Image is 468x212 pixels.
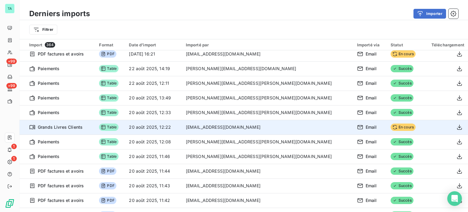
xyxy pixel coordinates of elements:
td: 20 août 2025, 11:42 [125,193,182,208]
td: [PERSON_NAME][EMAIL_ADDRESS][DOMAIN_NAME] [182,61,353,76]
span: Succès [391,109,413,116]
span: Paiements [38,80,59,86]
span: Table [99,153,119,160]
span: En cours [391,124,416,131]
span: Succès [391,138,413,146]
span: PDF factures et avoirs [38,51,84,57]
span: Paiements [38,153,59,160]
td: [PERSON_NAME][EMAIL_ADDRESS][PERSON_NAME][DOMAIN_NAME] [182,105,353,120]
span: Table [99,124,119,131]
td: [PERSON_NAME][EMAIL_ADDRESS][PERSON_NAME][DOMAIN_NAME] [182,76,353,91]
span: PDF [99,50,116,58]
div: TA [5,4,15,13]
span: Table [99,65,119,72]
td: [EMAIL_ADDRESS][DOMAIN_NAME] [182,193,353,208]
td: [EMAIL_ADDRESS][DOMAIN_NAME] [182,178,353,193]
td: [PERSON_NAME][EMAIL_ADDRESS][PERSON_NAME][DOMAIN_NAME] [182,91,353,105]
td: 20 août 2025, 11:43 [125,178,182,193]
span: Paiements [38,139,59,145]
span: +99 [6,59,17,64]
span: Succès [391,65,413,72]
span: Email [366,95,377,101]
span: Email [366,153,377,160]
span: Email [366,51,377,57]
span: Email [366,124,377,130]
div: Importé par [186,42,350,47]
td: [EMAIL_ADDRESS][DOMAIN_NAME] [182,164,353,178]
span: Email [366,139,377,145]
td: 22 août 2025, 12:11 [125,76,182,91]
span: PDF [99,167,116,175]
span: Email [366,168,377,174]
div: Date d’import [129,42,178,47]
td: 20 août 2025, 12:08 [125,135,182,149]
td: [DATE] 16:21 [125,47,182,61]
span: +99 [6,83,17,88]
td: [PERSON_NAME][EMAIL_ADDRESS][PERSON_NAME][DOMAIN_NAME] [182,149,353,164]
span: 1 [11,156,17,161]
button: Importer [413,9,446,19]
td: 20 août 2025, 11:44 [125,164,182,178]
span: PDF factures et avoirs [38,183,84,189]
span: 364 [45,42,55,48]
span: 1 [11,144,17,149]
td: [EMAIL_ADDRESS][DOMAIN_NAME] [182,120,353,135]
td: 20 août 2025, 13:49 [125,91,182,105]
span: Grands Livres Clients [38,124,83,130]
span: PDF factures et avoirs [38,197,84,203]
div: Importé via [357,42,383,47]
td: 20 août 2025, 11:46 [125,149,182,164]
span: Paiements [38,66,59,72]
span: Succès [391,182,413,189]
span: Table [99,94,119,102]
span: Succès [391,153,413,160]
div: Téléchargement [427,42,464,47]
span: Email [366,183,377,189]
div: Format [99,42,122,47]
span: PDF factures et avoirs [38,168,84,174]
span: Table [99,109,119,116]
span: Succès [391,80,413,87]
span: Email [366,197,377,203]
span: Table [99,80,119,87]
div: Open Intercom Messenger [447,191,462,206]
span: Table [99,138,119,146]
button: Filtrer [29,25,57,34]
span: Succès [391,94,413,102]
td: [EMAIL_ADDRESS][DOMAIN_NAME] [182,47,353,61]
span: Succès [391,197,413,204]
span: PDF [99,182,116,189]
td: 20 août 2025, 12:22 [125,120,182,135]
span: Paiements [38,110,59,116]
td: [PERSON_NAME][EMAIL_ADDRESS][PERSON_NAME][DOMAIN_NAME] [182,135,353,149]
span: En cours [391,50,416,58]
span: Email [366,66,377,72]
img: Logo LeanPay [5,199,15,208]
span: Email [366,110,377,116]
span: Paiements [38,95,59,101]
div: Import [29,42,92,48]
span: Succès [391,167,413,175]
h3: Derniers imports [29,8,90,19]
span: Email [366,80,377,86]
span: PDF [99,197,116,204]
td: 20 août 2025, 12:33 [125,105,182,120]
div: Statut [391,42,420,47]
td: 22 août 2025, 14:19 [125,61,182,76]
